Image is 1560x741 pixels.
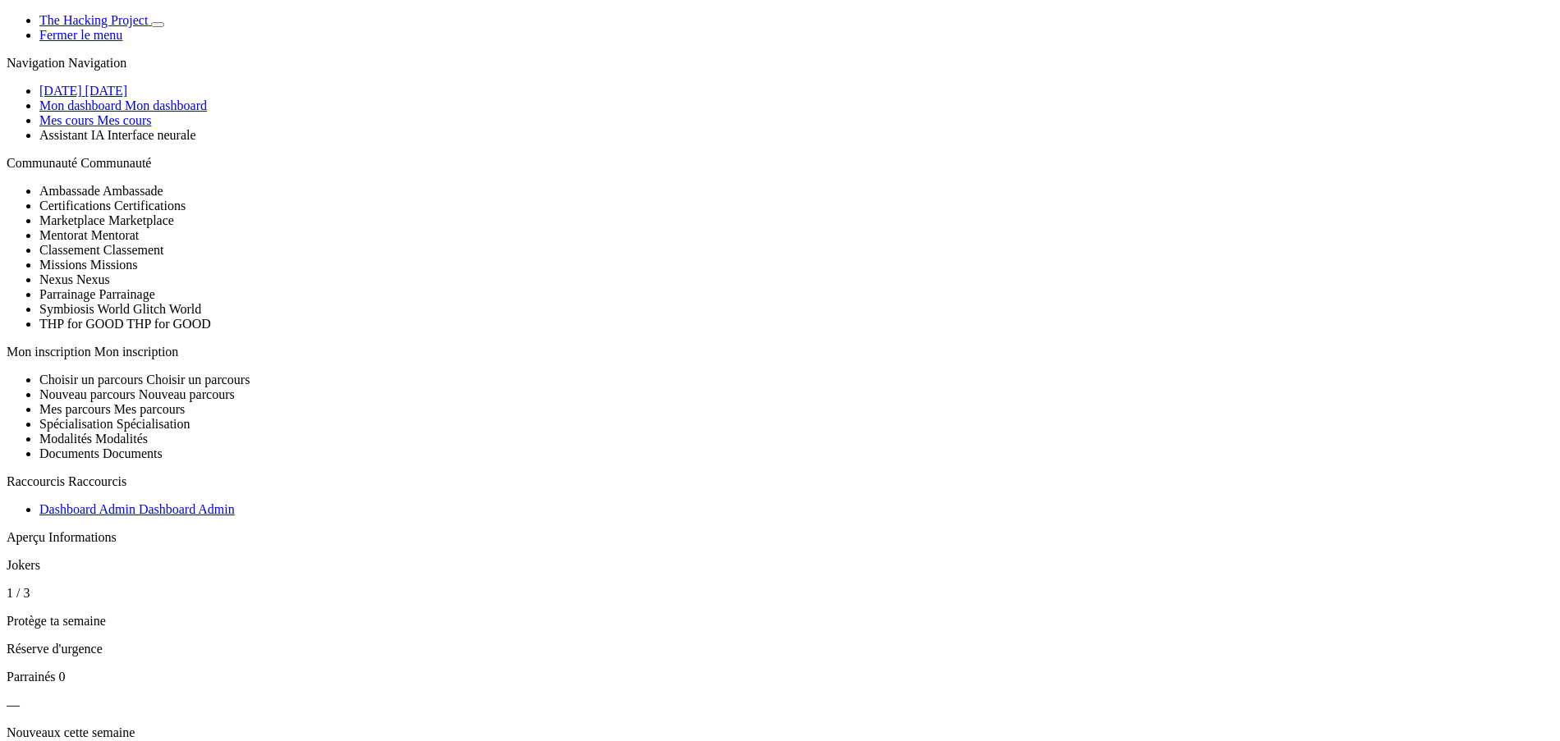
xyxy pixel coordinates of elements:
span: Ambassade [103,184,163,198]
span: Parrainage Parrainage [39,287,155,301]
span: [DATE] [39,84,82,98]
span: Nouveau parcours [39,387,135,401]
span: Nouveau parcours [139,387,235,401]
span: Mes parcours [114,402,186,416]
span: Raccourcis [7,474,65,488]
span: Nouveau parcours Nouveau parcours [39,387,235,401]
span: Mes parcours [39,402,111,416]
span: Mon inscription [7,345,91,359]
span: Modalités [39,432,92,446]
span: Spécialisation Spécialisation [39,417,190,431]
span: Marketplace [108,213,174,227]
p: Nouveaux cette semaine [7,725,1553,740]
span: Missions [39,258,87,272]
span: Marketplace [39,213,105,227]
span: THP for GOOD [126,317,211,331]
span: Mentorat [91,228,140,242]
span: The Hacking Project [39,13,148,27]
span: Modalités Modalités [39,432,148,446]
span: Mentorat Mentorat [39,228,139,242]
span: Missions Missions [39,258,138,272]
span: Certifications Certifications [39,199,186,213]
span: Classement Classement [39,243,164,257]
span: Parrainage [99,287,154,301]
span: Navigation [68,56,126,70]
span: Nexus [39,272,73,286]
span: Choisir un parcours [39,373,143,387]
a: Mes cours Mes cours [39,113,151,127]
span: Mes parcours Mes parcours [39,402,185,416]
span: Documents [103,446,163,460]
span: THP for GOOD [39,317,124,331]
span: Mes cours [39,113,94,127]
span: Glitch World [133,302,201,316]
span: Choisir un parcours [146,373,250,387]
span: Modalités [95,432,148,446]
p: — [7,698,1553,712]
span: Documents Documents [39,446,163,460]
span: Ambassade Ambassade [39,184,163,198]
span: Classement [103,243,164,257]
a: Fermer le menu [39,28,122,42]
span: Symbiosis World [39,302,130,316]
span: Certifications [114,199,186,213]
span: 0 [59,670,66,684]
span: THP for GOOD THP for GOOD [39,317,211,331]
span: Nexus Nexus [39,272,110,286]
a: The Hacking Project [39,13,151,27]
span: Documents [39,446,99,460]
span: Missions [90,258,138,272]
p: Réserve d'urgence [7,642,1553,656]
span: Spécialisation [117,417,190,431]
span: Choisir un parcours Choisir un parcours [39,373,250,387]
span: Spécialisation [39,417,113,431]
span: Mon inscription [94,345,179,359]
button: Basculer de thème [151,22,164,27]
span: Classement [39,243,100,257]
span: Informations [48,530,117,544]
span: Mes cours [97,113,151,127]
span: Navigation [7,56,65,70]
span: Symbiosis World Glitch World [39,302,201,316]
span: Mon dashboard [39,98,122,112]
span: Mon dashboard [125,98,207,112]
span: Ambassade [39,184,100,198]
span: Assistant IA [39,128,104,142]
a: [DATE] [DATE] [39,84,127,98]
span: Aperçu [7,530,45,544]
span: Jokers [7,558,40,572]
span: Nexus [76,272,110,286]
span: Assistant IA Interface neurale [39,128,196,142]
p: Protège ta semaine [7,614,1553,629]
span: Marketplace Marketplace [39,213,174,227]
span: Communauté [80,156,151,170]
span: Parrainage [39,287,95,301]
span: Mentorat [39,228,88,242]
p: 1 / 3 [7,586,1553,601]
a: Dashboard Admin Dashboard Admin [39,502,235,516]
span: Dashboard Admin [39,502,135,516]
span: [DATE] [85,84,128,98]
span: Certifications [39,199,111,213]
span: Raccourcis [68,474,126,488]
span: Parrainés [7,670,56,684]
span: Dashboard Admin [139,502,235,516]
a: Mon dashboard Mon dashboard [39,98,207,112]
span: Interface neurale [108,128,196,142]
span: Communauté [7,156,77,170]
